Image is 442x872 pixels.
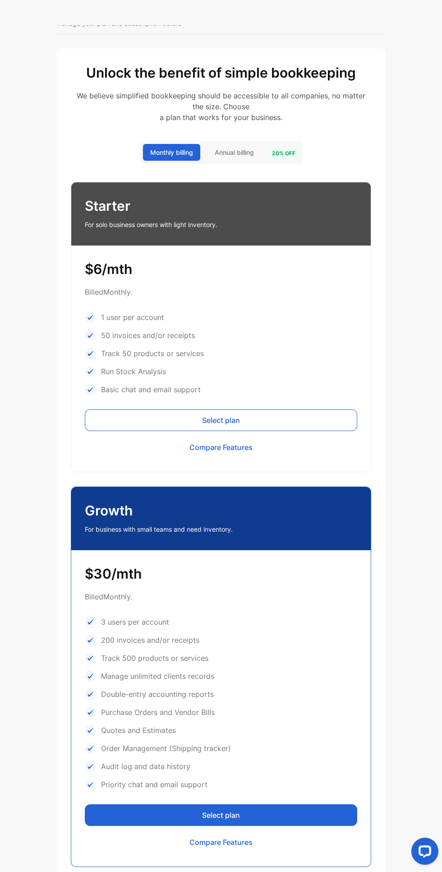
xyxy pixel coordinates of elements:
[101,707,215,718] p: Purchase Orders and Vendor Bills
[101,689,214,700] p: Double-entry accounting reports
[85,524,357,534] p: For business with small teams and need inventory.
[85,287,357,297] p: Billed Monthly .
[85,501,357,521] p: Growth
[101,743,231,754] p: Order Management (Shipping tracker)
[85,196,357,216] p: Starter
[207,144,261,161] button: Annual billing
[143,144,200,161] button: Monthly billing
[101,330,195,341] p: 50 invoices and/or receipts
[101,312,164,323] p: 1 user per account
[101,725,176,736] p: Quotes and Estimates
[85,409,357,431] button: Select plan
[85,220,357,229] p: For solo business owners with light inventory.
[101,366,166,377] p: Run Stock Analysis
[85,831,357,853] button: Compare Features
[101,635,199,645] p: 200 invoices and/or receipts
[101,348,204,359] p: Track 50 products or services
[85,804,357,826] button: Select plan
[404,834,442,872] iframe: LiveChat chat widget
[215,148,254,157] span: Annual billing
[101,761,190,772] p: Audit log and data history
[85,436,357,458] button: Compare Features
[85,591,357,602] p: Billed Monthly .
[150,148,193,157] span: Monthly billing
[71,63,371,83] h2: Unlock the benefit of simple bookkeeping
[101,384,201,395] p: Basic chat and email support
[268,149,299,158] span: 20 % off
[71,90,371,123] p: We believe simplified bookkeeping should be accessible to all companies, no matter the size. Choo...
[85,259,357,279] h1: $6/mth
[101,653,208,663] p: Track 500 products or services
[85,564,357,584] h1: $30/mth
[101,617,169,627] p: 3 users per account
[101,671,214,682] p: Manage unlimited clients records
[101,779,207,790] p: Priority chat and email support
